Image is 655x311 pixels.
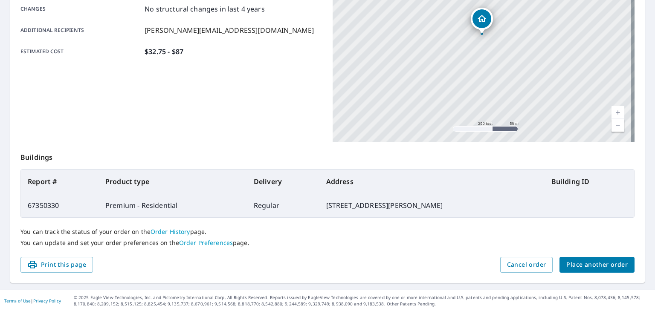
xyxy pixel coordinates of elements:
th: Product type [99,170,247,193]
a: Order Preferences [179,239,233,247]
button: Place another order [559,257,635,273]
a: Terms of Use [4,298,31,304]
p: [PERSON_NAME][EMAIL_ADDRESS][DOMAIN_NAME] [145,25,314,35]
th: Address [319,170,545,193]
td: [STREET_ADDRESS][PERSON_NAME] [319,193,545,217]
p: | [4,298,61,303]
p: Changes [20,4,141,14]
th: Building ID [545,170,634,193]
p: You can track the status of your order on the page. [20,228,635,236]
th: Report # [21,170,99,193]
button: Cancel order [500,257,553,273]
a: Current Level 17, Zoom In [612,106,624,119]
p: Estimated cost [20,46,141,57]
a: Current Level 17, Zoom Out [612,119,624,132]
span: Place another order [566,259,628,270]
td: 67350330 [21,193,99,217]
a: Privacy Policy [33,298,61,304]
th: Delivery [247,170,319,193]
td: Regular [247,193,319,217]
p: Buildings [20,142,635,169]
a: Order History [151,227,190,236]
span: Print this page [27,259,86,270]
td: Premium - Residential [99,193,247,217]
p: No structural changes in last 4 years [145,4,265,14]
p: © 2025 Eagle View Technologies, Inc. and Pictometry International Corp. All Rights Reserved. Repo... [74,294,651,307]
p: $32.75 - $87 [145,46,183,57]
p: Additional recipients [20,25,141,35]
span: Cancel order [507,259,546,270]
div: Dropped pin, building 1, Residential property, 550 15th Ave N South Saint Paul, MN 55075 [471,8,493,34]
button: Print this page [20,257,93,273]
p: You can update and set your order preferences on the page. [20,239,635,247]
